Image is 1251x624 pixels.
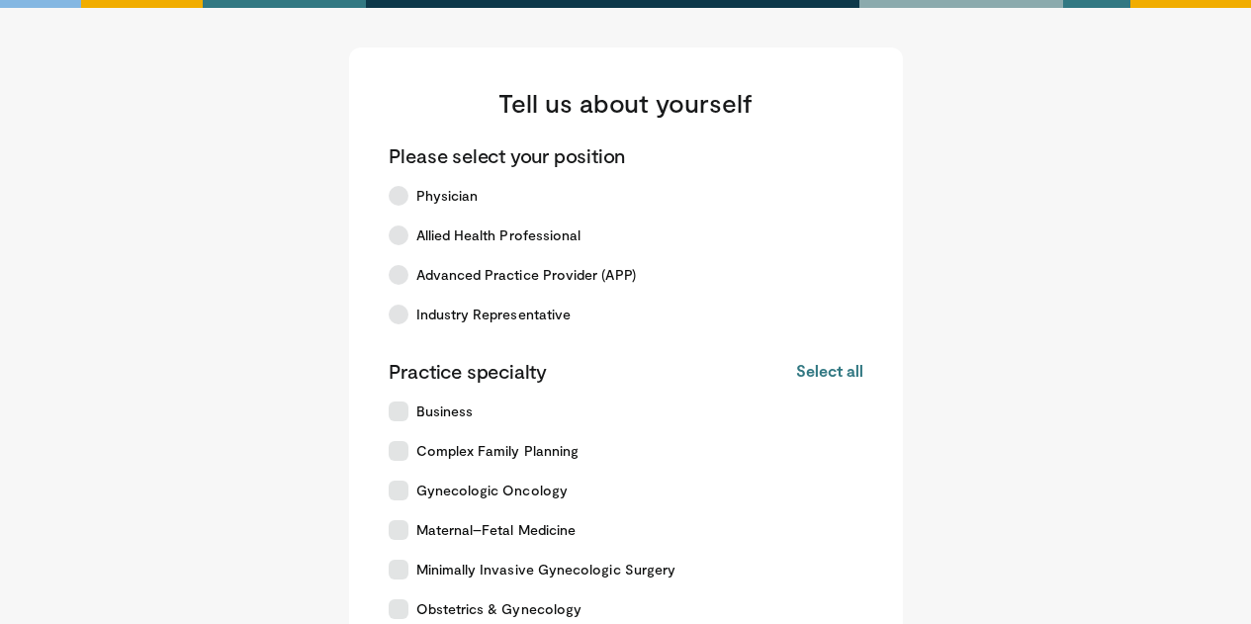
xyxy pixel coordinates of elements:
[416,520,577,540] span: Maternal–Fetal Medicine
[416,560,676,579] span: Minimally Invasive Gynecologic Surgery
[416,599,582,619] span: Obstetrics & Gynecology
[416,225,581,245] span: Allied Health Professional
[389,87,863,119] h3: Tell us about yourself
[796,360,862,382] button: Select all
[389,358,547,384] p: Practice specialty
[416,265,636,285] span: Advanced Practice Provider (APP)
[416,481,568,500] span: Gynecologic Oncology
[416,401,474,421] span: Business
[389,142,626,168] p: Please select your position
[416,441,580,461] span: Complex Family Planning
[416,186,479,206] span: Physician
[416,305,572,324] span: Industry Representative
